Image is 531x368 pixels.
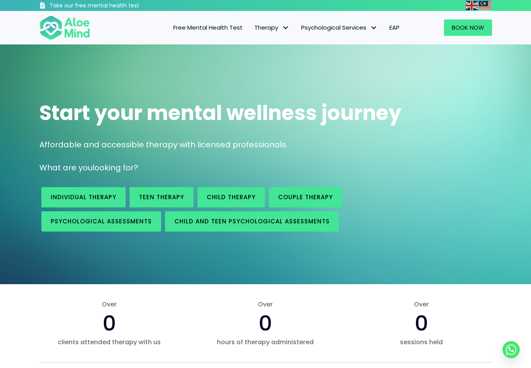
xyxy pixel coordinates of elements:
[503,341,520,358] a: Whatsapp
[351,300,492,309] span: Over
[51,217,152,225] span: Psychological assessments
[207,193,256,201] span: Child Therapy
[195,338,336,347] span: hours of therapy administered
[465,1,478,10] img: en
[51,193,116,201] span: Individual therapy
[41,187,126,207] a: Individual therapy
[479,1,492,10] a: Malay
[278,193,333,201] span: Couple therapy
[165,211,339,232] a: Child and Teen Psychological assessments
[368,22,380,34] span: Psychological Services: submenu
[139,193,184,201] span: Teen Therapy
[39,15,90,41] img: Aloe mind Logo
[452,23,484,32] span: Book Now
[103,308,116,338] span: 0
[301,23,378,32] span: Psychological Services
[130,187,194,207] a: Teen Therapy
[41,211,161,232] a: Psychological assessments
[351,338,492,347] span: sessions held
[249,19,295,36] a: TherapyTherapy: submenu
[295,19,384,36] a: Psychological ServicesPsychological Services: submenu
[39,2,181,11] a: Take our free mental health test
[50,2,181,10] h3: Take our free mental health test
[259,308,272,338] span: 0
[384,19,405,36] a: EAP
[195,300,336,309] span: Over
[254,23,289,32] span: Therapy
[167,19,249,36] a: Free Mental Health Test
[389,23,400,32] span: EAP
[280,22,291,34] span: Therapy: submenu
[39,139,492,150] p: Affordable and accessible therapy with licensed professionals.
[465,1,479,10] a: English
[39,300,180,309] span: Over
[39,162,92,173] span: What are you
[100,19,405,36] nav: Menu
[39,338,180,347] span: clients attended therapy with us
[174,217,330,225] span: Child and Teen Psychological assessments
[92,162,138,173] span: looking for?
[269,187,342,207] a: Couple therapy
[444,19,492,36] a: Book Now
[39,99,401,127] span: Start your mental wellness journey
[479,1,491,10] img: ms
[197,187,265,207] a: Child Therapy
[415,308,428,338] span: 0
[173,23,243,32] span: Free Mental Health Test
